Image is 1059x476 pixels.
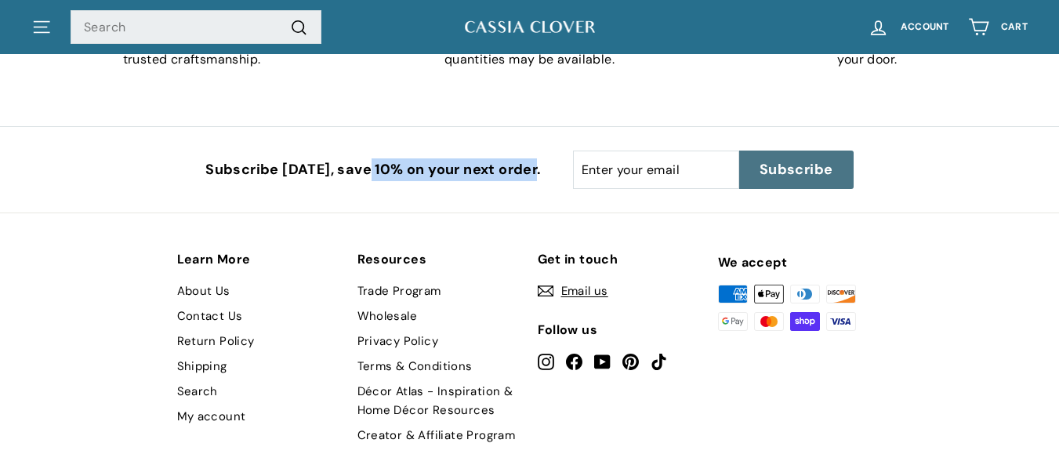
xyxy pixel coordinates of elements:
a: Cart [959,4,1037,50]
a: Wholesale [357,303,418,329]
button: Subscribe [739,151,854,190]
a: Shipping [177,354,227,379]
a: Return Policy [177,329,255,354]
a: Account [858,4,959,50]
h2: Learn More [177,253,342,267]
span: Subscribe [760,160,833,180]
span: Cart [1001,22,1028,32]
input: Enter your email [573,151,739,190]
a: About Us [177,278,230,303]
a: Email us [538,278,608,303]
div: Follow us [538,320,702,340]
h2: Get in touch [538,253,702,267]
a: Trade Program [357,278,441,303]
a: Search [177,379,218,404]
a: Creator & Affiliate Program [357,423,516,448]
p: Subscribe [DATE], save 10% on your next order. [205,158,541,181]
a: Décor Atlas - Inspiration & Home Décor Resources [357,379,522,423]
a: Terms & Conditions [357,354,473,379]
a: My account [177,404,246,429]
a: Contact Us [177,303,243,329]
span: Account [901,22,949,32]
span: Email us [561,282,608,300]
input: Search [71,10,321,45]
h2: Resources [357,253,522,267]
div: We accept [718,253,883,273]
a: Privacy Policy [357,329,439,354]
